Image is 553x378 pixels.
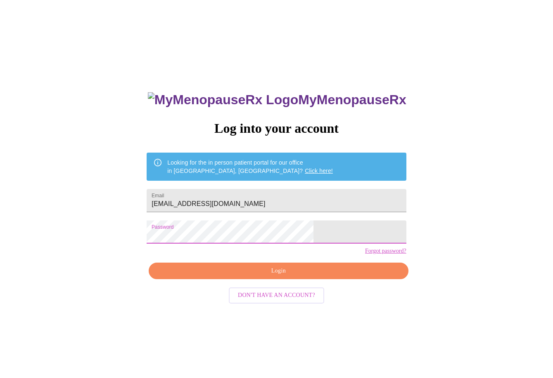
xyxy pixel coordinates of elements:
h3: Log into your account [147,121,406,136]
img: MyMenopauseRx Logo [148,92,298,108]
h3: MyMenopauseRx [148,92,406,108]
a: Forgot password? [365,248,406,254]
span: Don't have an account? [238,290,315,301]
button: Don't have an account? [229,287,324,304]
a: Click here! [305,167,333,174]
button: Login [149,263,408,280]
a: Don't have an account? [227,291,326,298]
div: Looking for the in person patient portal for our office in [GEOGRAPHIC_DATA], [GEOGRAPHIC_DATA]? [167,155,333,178]
span: Login [158,266,399,276]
